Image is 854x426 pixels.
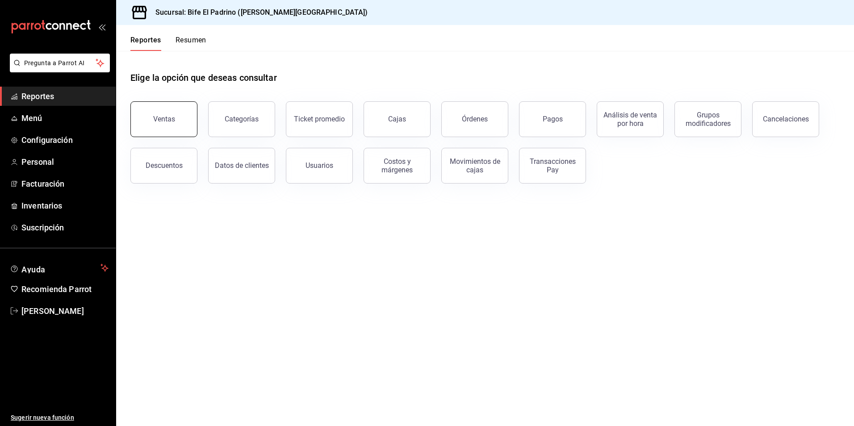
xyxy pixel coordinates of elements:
[208,101,275,137] button: Categorías
[215,161,269,170] div: Datos de clientes
[21,221,109,234] span: Suscripción
[369,157,425,174] div: Costos y márgenes
[21,134,109,146] span: Configuración
[130,71,277,84] h1: Elige la opción que deseas consultar
[674,101,741,137] button: Grupos modificadores
[21,200,109,212] span: Inventarios
[286,148,353,184] button: Usuarios
[98,23,105,30] button: open_drawer_menu
[441,101,508,137] button: Órdenes
[153,115,175,123] div: Ventas
[597,101,664,137] button: Análisis de venta por hora
[21,90,109,102] span: Reportes
[603,111,658,128] div: Análisis de venta por hora
[763,115,809,123] div: Cancelaciones
[752,101,819,137] button: Cancelaciones
[21,156,109,168] span: Personal
[130,36,206,51] div: navigation tabs
[286,101,353,137] button: Ticket promedio
[543,115,563,123] div: Pagos
[130,101,197,137] button: Ventas
[519,101,586,137] button: Pagos
[21,305,109,317] span: [PERSON_NAME]
[148,7,368,18] h3: Sucursal: Bife El Padrino ([PERSON_NAME][GEOGRAPHIC_DATA])
[130,36,161,51] button: Reportes
[441,148,508,184] button: Movimientos de cajas
[462,115,488,123] div: Órdenes
[364,148,431,184] button: Costos y márgenes
[208,148,275,184] button: Datos de clientes
[21,283,109,295] span: Recomienda Parrot
[21,112,109,124] span: Menú
[306,161,333,170] div: Usuarios
[176,36,206,51] button: Resumen
[447,157,502,174] div: Movimientos de cajas
[364,101,431,137] a: Cajas
[130,148,197,184] button: Descuentos
[24,58,96,68] span: Pregunta a Parrot AI
[11,413,109,422] span: Sugerir nueva función
[388,114,406,125] div: Cajas
[10,54,110,72] button: Pregunta a Parrot AI
[519,148,586,184] button: Transacciones Pay
[525,157,580,174] div: Transacciones Pay
[146,161,183,170] div: Descuentos
[6,65,110,74] a: Pregunta a Parrot AI
[680,111,736,128] div: Grupos modificadores
[21,178,109,190] span: Facturación
[21,263,97,273] span: Ayuda
[294,115,345,123] div: Ticket promedio
[225,115,259,123] div: Categorías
